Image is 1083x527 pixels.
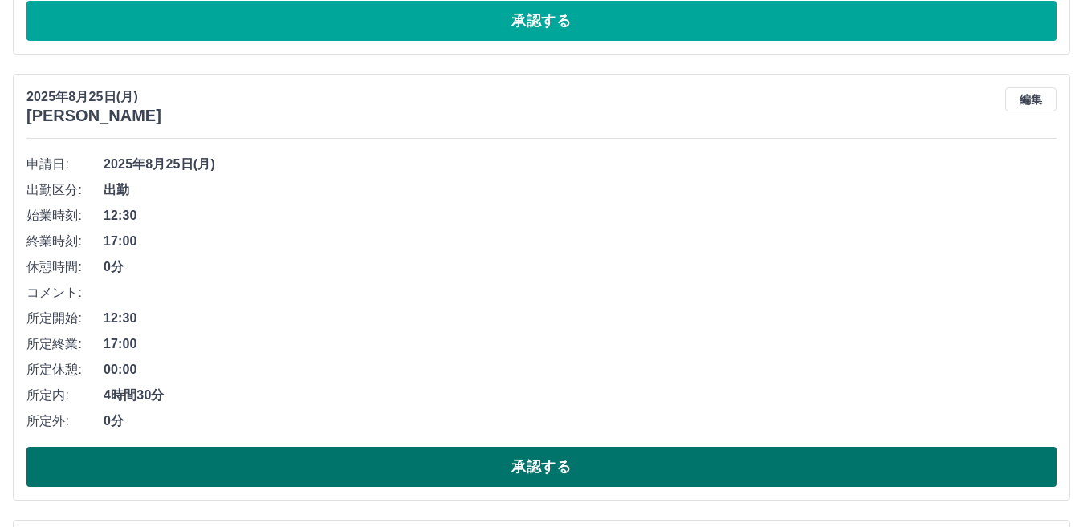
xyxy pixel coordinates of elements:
h3: [PERSON_NAME] [26,107,161,125]
span: 所定開始: [26,309,104,328]
span: 終業時刻: [26,232,104,251]
span: 出勤区分: [26,180,104,200]
span: 00:00 [104,360,1057,379]
span: 0分 [104,257,1057,277]
span: 休憩時間: [26,257,104,277]
span: 0分 [104,411,1057,431]
button: 編集 [1005,87,1057,111]
span: 所定外: [26,411,104,431]
button: 承認する [26,447,1057,487]
span: 17:00 [104,334,1057,354]
span: 出勤 [104,180,1057,200]
span: 17:00 [104,232,1057,251]
span: 申請日: [26,155,104,174]
span: 所定内: [26,386,104,405]
span: 4時間30分 [104,386,1057,405]
span: コメント: [26,283,104,302]
span: 12:30 [104,206,1057,225]
span: 所定休憩: [26,360,104,379]
button: 承認する [26,1,1057,41]
span: 12:30 [104,309,1057,328]
span: 始業時刻: [26,206,104,225]
span: 所定終業: [26,334,104,354]
p: 2025年8月25日(月) [26,87,161,107]
span: 2025年8月25日(月) [104,155,1057,174]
